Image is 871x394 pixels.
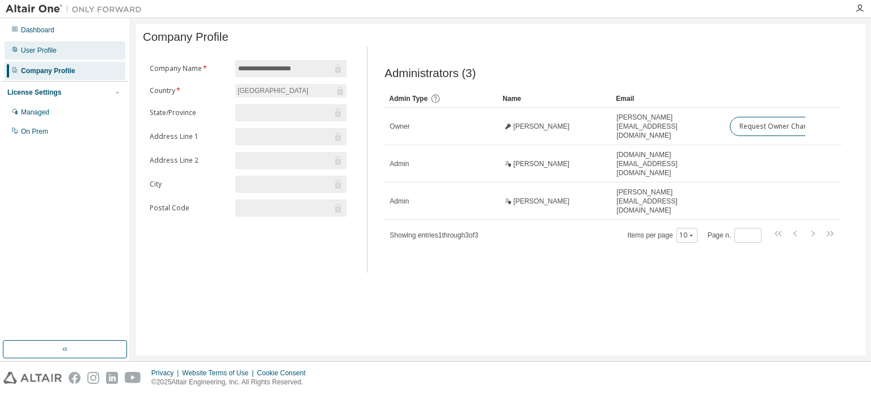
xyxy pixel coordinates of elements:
div: Name [502,90,607,108]
span: [PERSON_NAME] [513,197,569,206]
img: instagram.svg [87,372,99,384]
span: [PERSON_NAME][EMAIL_ADDRESS][DOMAIN_NAME] [616,188,720,215]
label: City [150,180,229,189]
div: On Prem [21,127,48,136]
label: Country [150,86,229,95]
img: facebook.svg [69,372,81,384]
span: [PERSON_NAME][EMAIL_ADDRESS][DOMAIN_NAME] [616,113,720,140]
div: Managed [21,108,49,117]
div: Dashboard [21,26,54,35]
span: Administrators (3) [384,67,476,80]
div: License Settings [7,88,61,97]
span: Page n. [708,228,762,243]
p: © 2025 Altair Engineering, Inc. All Rights Reserved. [151,378,312,387]
label: Company Name [150,64,229,73]
span: Showing entries 1 through 3 of 3 [390,231,478,239]
div: Privacy [151,368,182,378]
img: youtube.svg [125,372,141,384]
span: Owner [390,122,409,131]
div: [GEOGRAPHIC_DATA] [236,84,310,97]
img: linkedin.svg [106,372,118,384]
label: State/Province [150,108,229,117]
label: Address Line 1 [150,132,229,141]
div: Company Profile [21,66,75,75]
span: [DOMAIN_NAME][EMAIL_ADDRESS][DOMAIN_NAME] [616,150,720,177]
span: Items per page [628,228,697,243]
div: Email [616,90,720,108]
span: Company Profile [143,31,229,44]
label: Address Line 2 [150,156,229,165]
div: Cookie Consent [257,368,312,378]
span: Admin Type [389,95,428,103]
span: Admin [390,197,409,206]
button: 10 [679,231,695,240]
div: Website Terms of Use [182,368,257,378]
img: altair_logo.svg [3,372,62,384]
div: [GEOGRAPHIC_DATA] [235,84,346,98]
span: [PERSON_NAME] [513,159,569,168]
span: Admin [390,159,409,168]
div: User Profile [21,46,57,55]
img: Altair One [6,3,147,15]
button: Request Owner Change [730,117,826,136]
span: [PERSON_NAME] [513,122,569,131]
label: Postal Code [150,204,229,213]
